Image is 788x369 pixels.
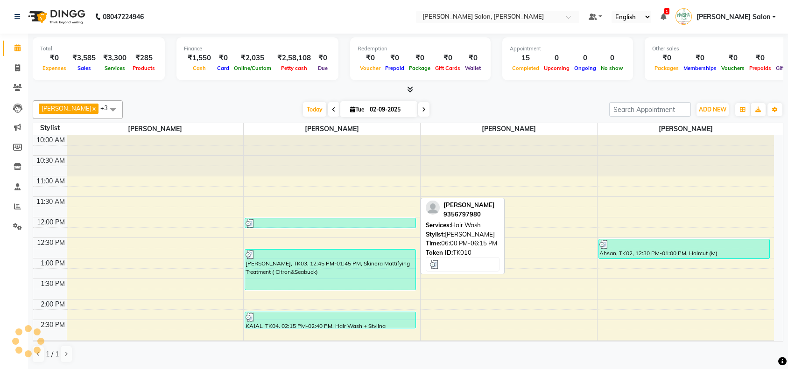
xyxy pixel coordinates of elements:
[598,123,774,135] span: [PERSON_NAME]
[348,106,367,113] span: Tue
[747,53,774,63] div: ₹0
[40,53,69,63] div: ₹0
[39,299,67,309] div: 2:00 PM
[719,65,747,71] span: Vouchers
[33,123,67,133] div: Stylist
[451,221,481,229] span: Hair Wash
[681,53,719,63] div: ₹0
[103,4,144,30] b: 08047224946
[443,210,495,219] div: 9356797980
[358,53,383,63] div: ₹0
[184,45,331,53] div: Finance
[130,53,157,63] div: ₹285
[598,65,626,71] span: No show
[35,238,67,248] div: 12:30 PM
[426,230,500,239] div: [PERSON_NAME]
[279,65,310,71] span: Petty cash
[747,65,774,71] span: Prepaids
[542,53,572,63] div: 0
[315,53,331,63] div: ₹0
[426,239,441,247] span: Time:
[661,13,666,21] a: 1
[463,53,483,63] div: ₹0
[383,53,407,63] div: ₹0
[510,45,626,53] div: Appointment
[39,320,67,330] div: 2:30 PM
[316,65,330,71] span: Due
[100,104,115,111] span: +3
[652,53,681,63] div: ₹0
[40,45,157,53] div: Total
[358,65,383,71] span: Voucher
[652,65,681,71] span: Packages
[719,53,747,63] div: ₹0
[599,239,769,258] div: Ahsan, TK02, 12:30 PM-01:00 PM, Haircut (M)
[463,65,483,71] span: Wallet
[244,123,420,135] span: [PERSON_NAME]
[232,53,274,63] div: ₹2,035
[190,65,208,71] span: Cash
[40,65,69,71] span: Expenses
[681,65,719,71] span: Memberships
[598,53,626,63] div: 0
[35,135,67,145] div: 10:00 AM
[215,65,232,71] span: Card
[184,53,215,63] div: ₹1,550
[24,4,88,30] img: logo
[699,106,726,113] span: ADD NEW
[245,312,415,328] div: KAJAL, TK04, 02:15 PM-02:40 PM, Hair Wash + Styling
[426,221,451,229] span: Services:
[46,349,59,359] span: 1 / 1
[510,65,542,71] span: Completed
[102,65,127,71] span: Services
[39,341,67,350] div: 3:00 PM
[130,65,157,71] span: Products
[697,103,729,116] button: ADD NEW
[426,249,453,256] span: Token ID:
[303,102,326,117] span: Today
[510,53,542,63] div: 15
[215,53,232,63] div: ₹0
[426,248,500,258] div: TK010
[542,65,572,71] span: Upcoming
[35,176,67,186] div: 11:00 AM
[35,197,67,207] div: 11:30 AM
[69,53,99,63] div: ₹3,585
[426,201,440,215] img: profile
[99,53,130,63] div: ₹3,300
[67,123,244,135] span: [PERSON_NAME]
[367,103,414,117] input: 2025-09-02
[421,123,597,135] span: [PERSON_NAME]
[35,217,67,227] div: 12:00 PM
[35,156,67,166] div: 10:30 AM
[675,8,692,25] img: Naisha Salon
[697,12,770,22] span: [PERSON_NAME] Salon
[75,65,93,71] span: Sales
[42,104,91,112] span: [PERSON_NAME]
[433,65,463,71] span: Gift Cards
[664,8,669,14] span: 1
[407,53,433,63] div: ₹0
[383,65,407,71] span: Prepaid
[572,65,598,71] span: Ongoing
[426,230,445,238] span: Stylist:
[433,53,463,63] div: ₹0
[274,53,315,63] div: ₹2,58,108
[443,201,495,209] span: [PERSON_NAME]
[407,65,433,71] span: Package
[232,65,274,71] span: Online/Custom
[39,258,67,268] div: 1:00 PM
[572,53,598,63] div: 0
[91,104,96,112] a: x
[609,102,691,117] input: Search Appointment
[358,45,483,53] div: Redemption
[245,218,415,228] div: neha, TK01, 12:00 PM-12:15 PM, Hair Wash
[245,250,415,290] div: [PERSON_NAME], TK03, 12:45 PM-01:45 PM, Skinora Mattifying Treatment ( Citron&Seabuck)
[426,239,500,248] div: 06:00 PM-06:15 PM
[39,279,67,289] div: 1:30 PM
